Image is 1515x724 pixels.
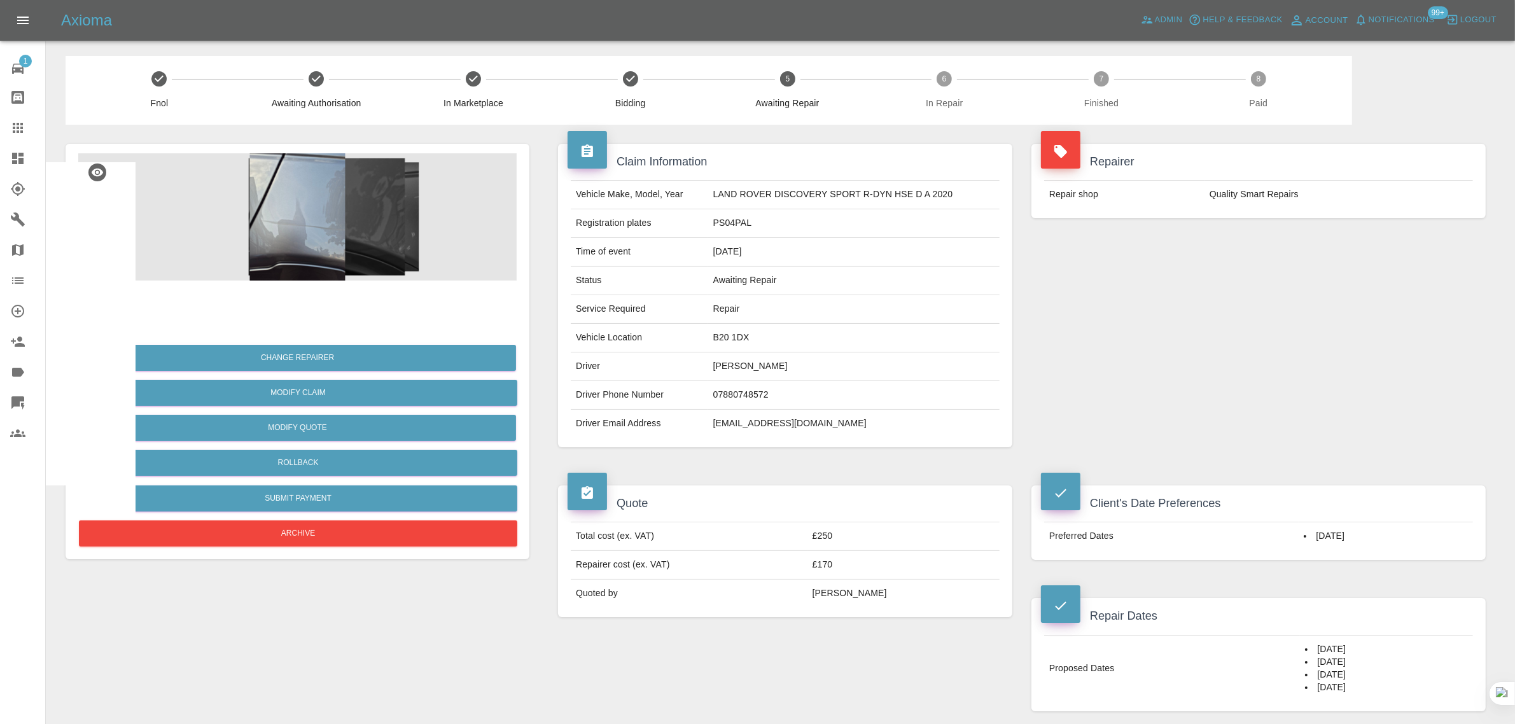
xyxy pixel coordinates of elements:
button: Logout [1443,10,1500,30]
td: [DATE] [708,238,1000,267]
td: Repairer cost (ex. VAT) [571,551,807,580]
td: Quality Smart Repairs [1204,181,1473,209]
a: Account [1286,10,1351,31]
button: Submit Payment [79,485,517,512]
img: qt_1S955qA4aDea5wMjP5SQo3HC [83,286,124,326]
span: Admin [1155,13,1183,27]
span: Help & Feedback [1203,13,1282,27]
td: Quoted by [571,580,807,608]
a: Modify Claim [79,380,517,406]
td: PS04PAL [708,209,1000,238]
span: Awaiting Repair [714,97,861,109]
td: Vehicle Location [571,324,708,352]
text: 5 [785,74,790,83]
td: [PERSON_NAME] [708,352,1000,381]
h4: Client's Date Preferences [1041,495,1476,512]
td: Service Required [571,295,708,324]
text: 8 [1257,74,1261,83]
span: Fnol [86,97,233,109]
text: 7 [1100,74,1104,83]
h4: Repair Dates [1041,608,1476,625]
span: In Repair [871,97,1018,109]
td: 07880748572 [708,381,1000,410]
td: Vehicle Make, Model, Year [571,181,708,209]
td: £170 [807,551,1000,580]
li: [DATE] [1305,669,1468,681]
li: [DATE] [1305,681,1468,694]
span: In Marketplace [400,97,547,109]
button: Notifications [1351,10,1438,30]
td: Preferred Dates [1044,522,1299,550]
td: Repair [708,295,1000,324]
button: Rollback [79,450,517,476]
button: Change Repairer [79,345,516,371]
button: Archive [79,520,517,546]
span: Paid [1185,97,1332,109]
td: Repair shop [1044,181,1204,209]
button: Open drawer [8,5,38,36]
span: Notifications [1369,13,1435,27]
td: Total cost (ex. VAT) [571,522,807,551]
td: Status [571,267,708,295]
td: £250 [807,522,1000,551]
td: Registration plates [571,209,708,238]
span: 99+ [1428,6,1448,19]
span: Finished [1028,97,1175,109]
td: [PERSON_NAME] [807,580,1000,608]
td: Driver Email Address [571,410,708,438]
td: Time of event [571,238,708,267]
li: [DATE] [1305,643,1468,656]
button: Help & Feedback [1185,10,1285,30]
span: 1 [19,55,32,67]
li: [DATE] [1304,530,1468,543]
span: Awaiting Authorisation [243,97,390,109]
td: Driver Phone Number [571,381,708,410]
h4: Quote [568,495,1003,512]
span: Account [1306,13,1348,28]
td: [EMAIL_ADDRESS][DOMAIN_NAME] [708,410,1000,438]
td: Awaiting Repair [708,267,1000,295]
h4: Claim Information [568,153,1003,171]
span: Bidding [557,97,704,109]
button: Modify Quote [79,415,516,441]
li: [DATE] [1305,656,1468,669]
span: Logout [1460,13,1497,27]
h4: Repairer [1041,153,1476,171]
td: Driver [571,352,708,381]
h5: Axioma [61,10,112,31]
a: Admin [1138,10,1186,30]
img: 084d3557-a55a-45b6-ba3c-9a1f8afe4081 [78,153,517,281]
td: LAND ROVER DISCOVERY SPORT R-DYN HSE D A 2020 [708,181,1000,209]
td: Proposed Dates [1044,635,1300,701]
text: 6 [942,74,947,83]
td: B20 1DX [708,324,1000,352]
